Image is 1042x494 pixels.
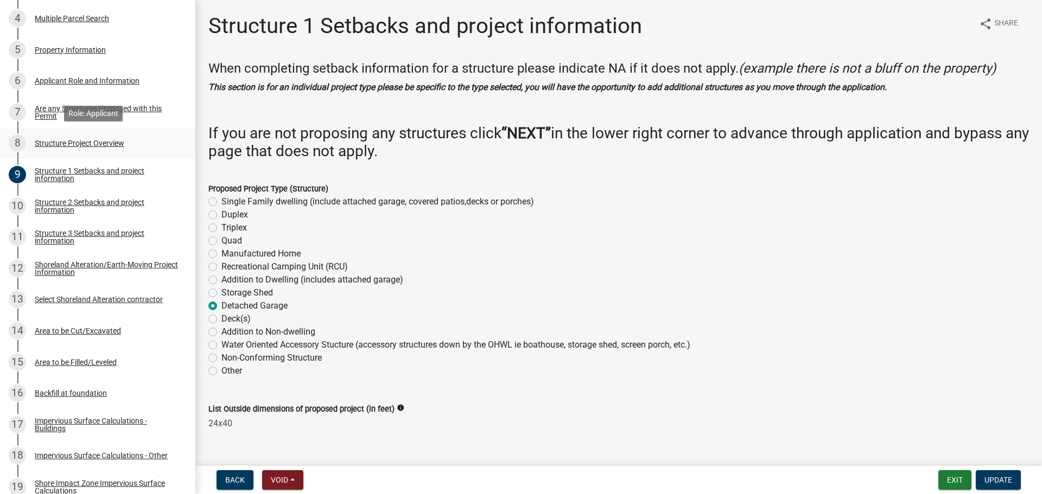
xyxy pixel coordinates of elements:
label: Storage Shed [221,286,273,299]
label: List Outside dimensions of proposed project (in feet) [208,406,395,413]
label: Non-Conforming Structure [221,351,322,364]
div: 9 [9,166,26,183]
label: Quad [221,234,242,247]
strong: “NEXT” [501,124,551,142]
div: 18 [9,447,26,464]
strong: This section is for an individual project type please be specific to the type selected, you will ... [208,82,887,92]
div: 11 [9,228,26,246]
div: 7 [9,104,26,121]
div: 15 [9,354,26,371]
span: Share [994,17,1018,30]
i: (example there is not a bluff on the property) [739,61,996,76]
div: Applicant Role and Information [35,77,139,85]
i: info [397,404,404,412]
h3: If you are not proposing any structures click in the lower right corner to advance through applic... [208,124,1029,161]
h4: When completing setback information for a structure please indicate NA if it does not apply. [208,61,1029,76]
label: Recreational Camping Unit (RCU) [221,260,348,273]
label: Proposed Project Type (Structure) [208,185,328,193]
div: Select Shoreland Alteration contractor [35,296,163,303]
span: Back [225,476,245,484]
label: Deck(s) [221,312,251,325]
div: Impervious Surface Calculations - Buildings [35,417,178,432]
div: 16 [9,384,26,402]
div: Structure 2 Setbacks and project information [35,198,178,214]
div: 12 [9,260,26,277]
div: 10 [9,197,26,215]
label: Single Family dwelling (include attached garage, covered patios,decks or porches) [221,195,534,208]
button: shareShare [970,13,1027,34]
span: Void [271,476,288,484]
div: Are any Structures Proposed with this Permit [35,105,178,120]
div: Structure 3 Setbacks and project information [35,229,178,245]
div: 4 [9,10,26,27]
button: Back [217,470,253,490]
button: Exit [938,470,971,490]
div: 17 [9,416,26,433]
div: Backfill at foundation [35,389,107,397]
label: Triplex [221,221,247,234]
label: Manufactured Home [221,247,301,260]
label: Water Oriented Accessory Stucture (accessory structures down by the OHWL ie boathouse, storage sh... [221,338,690,351]
div: Multiple Parcel Search [35,15,109,22]
label: Addition to Dwelling (includes attached garage) [221,273,403,286]
div: Area to be Filled/Leveled [35,358,117,366]
div: Property Information [35,46,106,54]
i: share [979,17,992,30]
div: Structure 1 Setbacks and project information [35,167,178,182]
label: Addition to Non-dwelling [221,325,315,338]
div: 13 [9,291,26,308]
h1: Structure 1 Setbacks and project information [208,13,642,39]
div: Structure Project Overview [35,139,124,147]
div: 8 [9,134,26,152]
div: 6 [9,72,26,89]
div: 5 [9,41,26,59]
div: 14 [9,322,26,339]
button: Update [976,470,1021,490]
div: Area to be Cut/Excavated [35,327,121,335]
div: Shoreland Alteration/Earth-Moving Project Information [35,261,178,276]
button: Void [262,470,303,490]
label: Other [221,364,242,377]
div: Role: Applicant [64,106,123,121]
div: Impervious Surface Calculations - Other [35,452,168,459]
span: Update [984,476,1012,484]
label: Duplex [221,208,248,221]
label: Detached Garage [221,299,288,312]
